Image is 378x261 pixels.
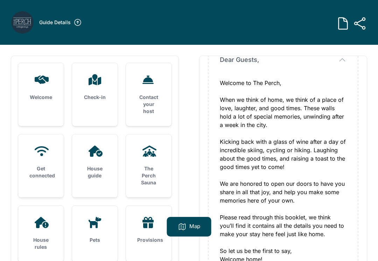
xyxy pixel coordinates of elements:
[72,63,118,112] a: Check-in
[39,19,71,26] h3: Guide Details
[18,134,64,190] a: Get connected
[39,18,82,27] a: Guide Details
[83,237,106,244] h3: Pets
[29,165,52,179] h3: Get connected
[137,165,160,186] h3: The Perch Sauna
[83,94,106,101] h3: Check-in
[137,94,160,115] h3: Contact your host
[18,63,64,112] a: Welcome
[126,134,171,197] a: The Perch Sauna
[83,165,106,179] h3: House guide
[220,55,346,65] button: Dear Guests,
[72,134,118,190] a: House guide
[72,206,118,255] a: Pets
[126,206,171,255] a: Provisions
[189,223,200,231] p: Map
[220,55,259,65] span: Dear Guests,
[126,63,171,126] a: Contact your host
[29,237,52,251] h3: House rules
[11,11,34,34] img: lbscve6jyqy4usxktyb5b1icebv1
[29,94,52,101] h3: Welcome
[137,237,160,244] h3: Provisions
